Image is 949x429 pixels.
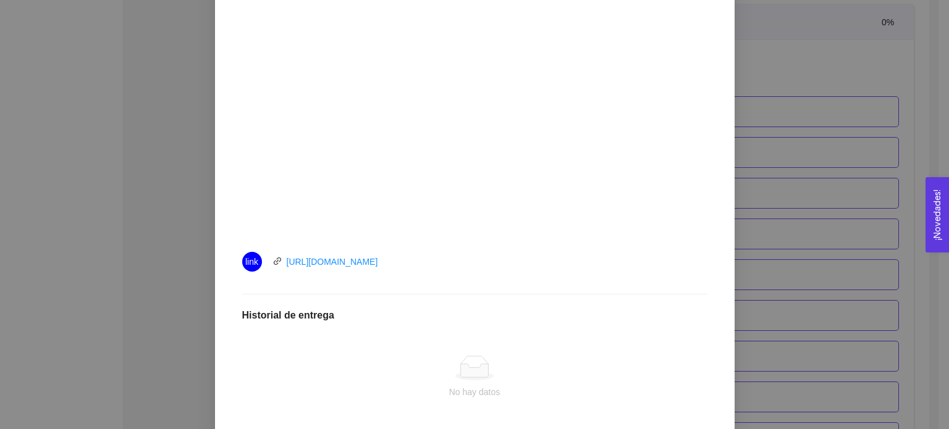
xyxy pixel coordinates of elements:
[273,257,282,265] span: link
[926,177,949,252] button: Open Feedback Widget
[245,252,258,272] span: link
[242,309,707,322] h1: Historial de entrega
[277,17,672,239] iframe: 05 Rocio Canvas Propuesta Valor I
[252,385,698,399] div: No hay datos
[287,257,378,267] a: [URL][DOMAIN_NAME]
